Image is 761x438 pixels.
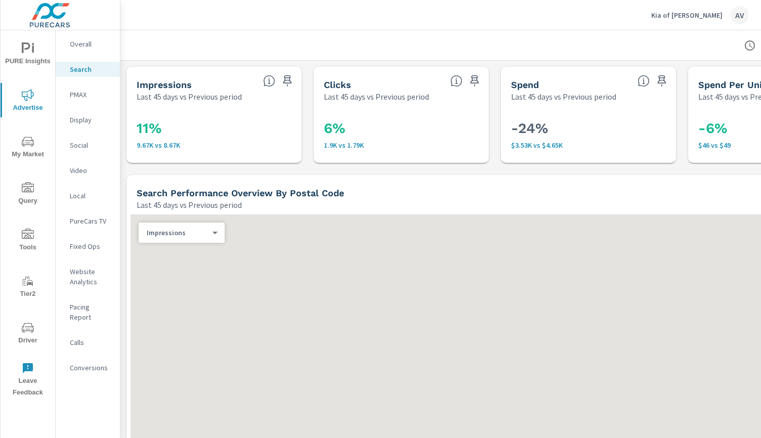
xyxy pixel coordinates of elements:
[56,163,120,178] div: Video
[56,62,120,77] div: Search
[263,75,275,87] span: The number of times an ad was shown on your behalf.
[56,299,120,325] div: Pacing Report
[731,6,749,24] div: AV
[56,36,120,52] div: Overall
[638,75,650,87] span: The amount of money spent on advertising during the period.
[70,267,112,287] p: Website Analytics
[56,213,120,229] div: PureCars TV
[654,73,670,89] span: Save this to your personalized report
[70,363,112,373] p: Conversions
[56,87,120,102] div: PMAX
[70,115,112,125] p: Display
[467,73,483,89] span: Save this to your personalized report
[137,79,192,90] h5: Impressions
[4,89,52,114] span: Advertise
[70,140,112,150] p: Social
[70,165,112,176] p: Video
[56,335,120,350] div: Calls
[450,75,462,87] span: The number of times an ad was clicked by a consumer.
[4,42,52,67] span: PURE Insights
[279,73,295,89] span: Save this to your personalized report
[511,91,616,103] p: Last 45 days vs Previous period
[70,302,112,322] p: Pacing Report
[56,138,120,153] div: Social
[70,90,112,100] p: PMAX
[324,141,479,149] p: 1,899 vs 1,791
[4,136,52,160] span: My Market
[511,120,666,137] h3: -24%
[137,199,242,211] p: Last 45 days vs Previous period
[511,79,539,90] h5: Spend
[56,264,120,289] div: Website Analytics
[324,91,429,103] p: Last 45 days vs Previous period
[137,91,242,103] p: Last 45 days vs Previous period
[137,188,344,198] h5: Search Performance Overview By Postal Code
[651,11,723,20] p: Kia of [PERSON_NAME]
[1,30,55,403] div: nav menu
[4,229,52,253] span: Tools
[56,188,120,203] div: Local
[139,228,217,238] div: Impressions
[137,120,291,137] h3: 11%
[56,360,120,375] div: Conversions
[4,275,52,300] span: Tier2
[4,322,52,346] span: Driver
[147,228,208,237] p: Impressions
[56,239,120,254] div: Fixed Ops
[4,362,52,399] span: Leave Feedback
[70,39,112,49] p: Overall
[70,64,112,74] p: Search
[56,112,120,127] div: Display
[137,141,291,149] p: 9,665 vs 8,672
[70,337,112,347] p: Calls
[324,120,479,137] h3: 6%
[70,241,112,251] p: Fixed Ops
[511,141,666,149] p: $3,526 vs $4,650
[324,79,351,90] h5: Clicks
[70,191,112,201] p: Local
[4,182,52,207] span: Query
[70,216,112,226] p: PureCars TV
